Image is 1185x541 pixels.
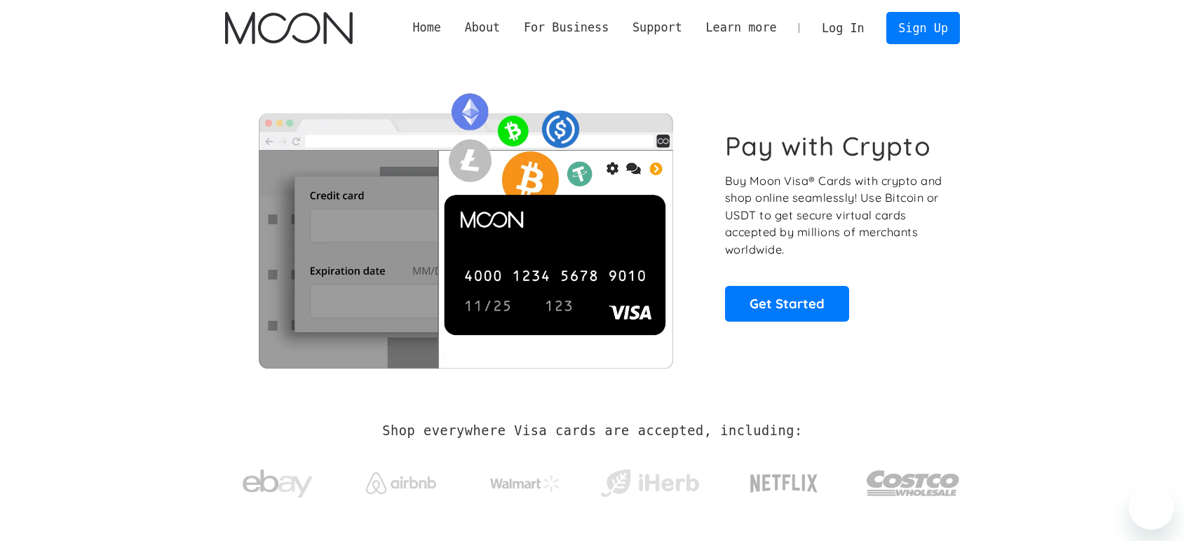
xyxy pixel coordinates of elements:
[349,458,454,501] a: Airbnb
[705,19,776,36] div: Learn more
[725,172,944,259] p: Buy Moon Visa® Cards with crypto and shop online seamlessly! Use Bitcoin or USDT to get secure vi...
[225,448,330,513] a: ebay
[810,13,876,43] a: Log In
[512,19,621,36] div: For Business
[597,451,702,509] a: iHerb
[621,19,693,36] div: Support
[225,12,352,44] a: home
[866,457,960,509] img: Costco
[366,472,436,494] img: Airbnb
[473,461,578,499] a: Walmart
[694,19,789,36] div: Learn more
[225,12,352,44] img: Moon Logo
[866,443,960,516] a: Costco
[725,286,849,321] a: Get Started
[225,83,705,368] img: Moon Cards let you spend your crypto anywhere Visa is accepted.
[490,475,560,492] img: Walmart
[886,12,959,43] a: Sign Up
[453,19,512,36] div: About
[725,130,931,162] h1: Pay with Crypto
[524,19,609,36] div: For Business
[722,452,847,508] a: Netflix
[401,19,453,36] a: Home
[632,19,682,36] div: Support
[1129,485,1174,530] iframe: Button to launch messaging window
[243,462,313,506] img: ebay
[465,19,501,36] div: About
[749,466,819,501] img: Netflix
[597,465,702,502] img: iHerb
[382,423,802,439] h2: Shop everywhere Visa cards are accepted, including:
